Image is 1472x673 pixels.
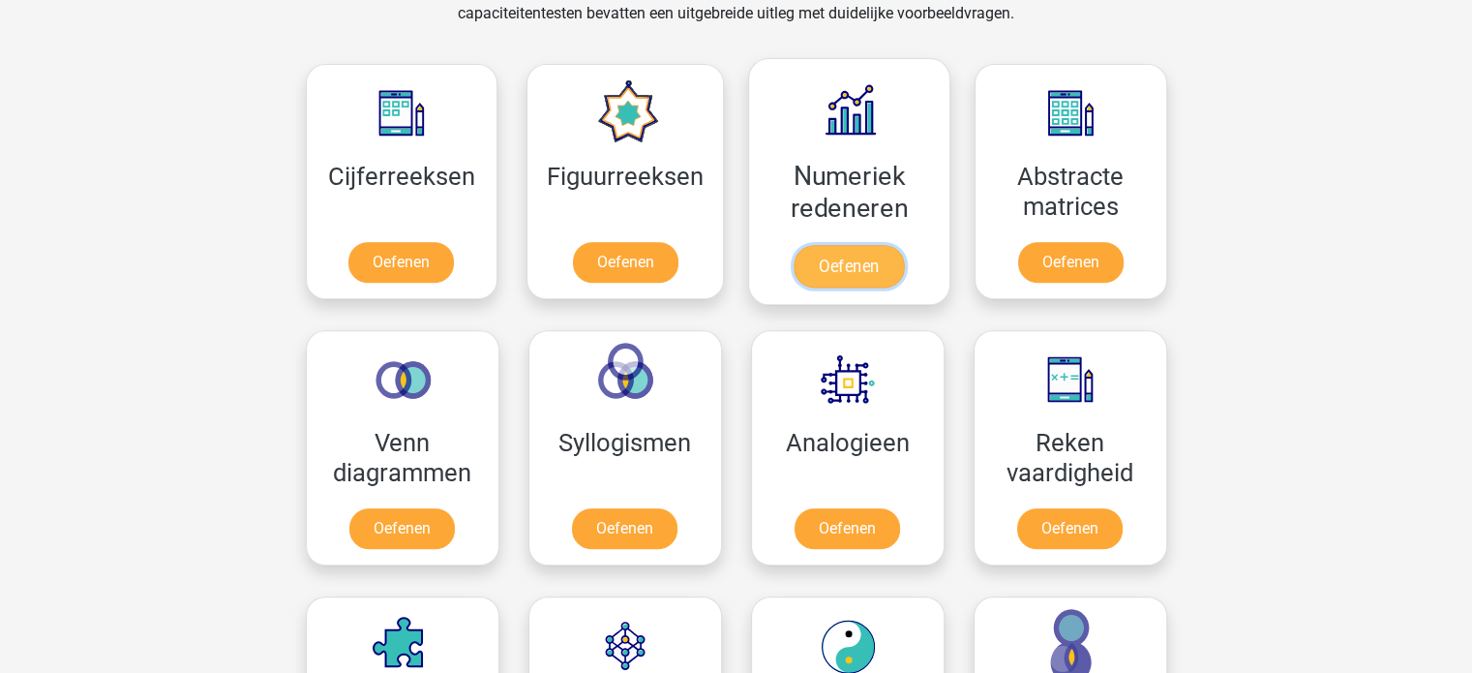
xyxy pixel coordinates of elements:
a: Oefenen [1017,508,1123,549]
a: Oefenen [795,508,900,549]
a: Oefenen [349,508,455,549]
a: Oefenen [348,242,454,283]
a: Oefenen [794,245,904,288]
a: Oefenen [1018,242,1124,283]
a: Oefenen [572,508,677,549]
a: Oefenen [573,242,678,283]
